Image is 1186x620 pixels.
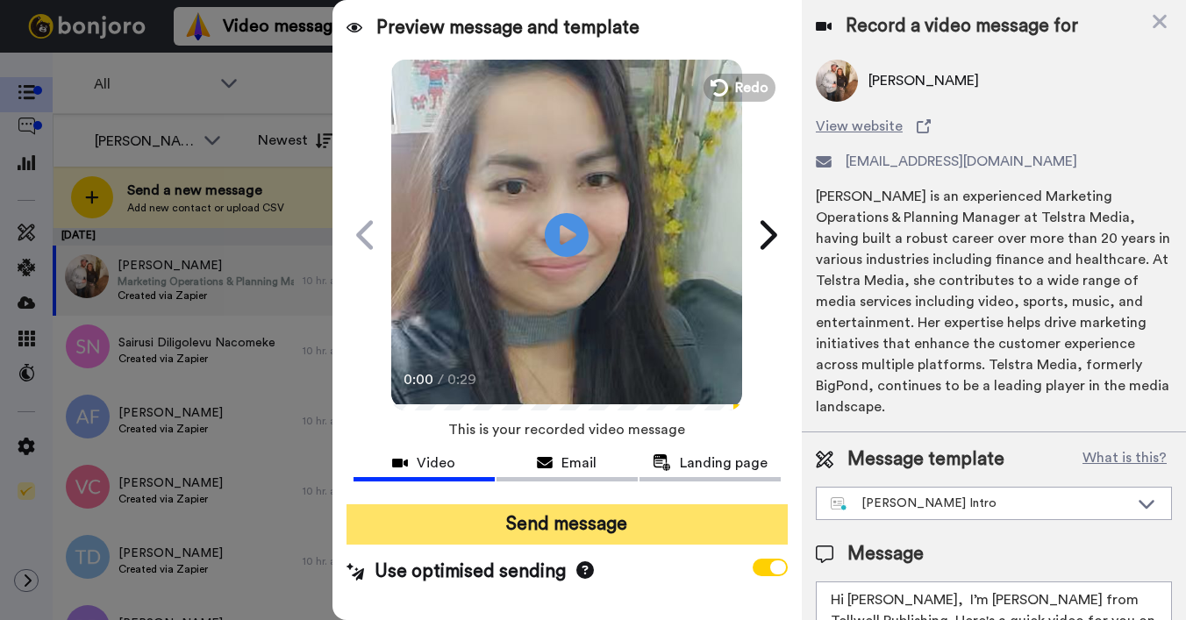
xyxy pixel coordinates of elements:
[448,410,685,449] span: This is your recorded video message
[680,453,768,474] span: Landing page
[375,559,566,585] span: Use optimised sending
[846,151,1077,172] span: [EMAIL_ADDRESS][DOMAIN_NAME]
[816,186,1172,417] div: [PERSON_NAME] is an experienced Marketing Operations & Planning Manager at Telstra Media, having ...
[561,453,597,474] span: Email
[816,116,1172,137] a: View website
[438,369,444,390] span: /
[847,541,924,567] span: Message
[816,116,903,137] span: View website
[404,369,434,390] span: 0:00
[831,497,847,511] img: nextgen-template.svg
[417,453,455,474] span: Video
[447,369,478,390] span: 0:29
[831,495,1129,512] div: [PERSON_NAME] Intro
[847,446,1004,473] span: Message template
[1077,446,1172,473] button: What is this?
[347,504,788,545] button: Send message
